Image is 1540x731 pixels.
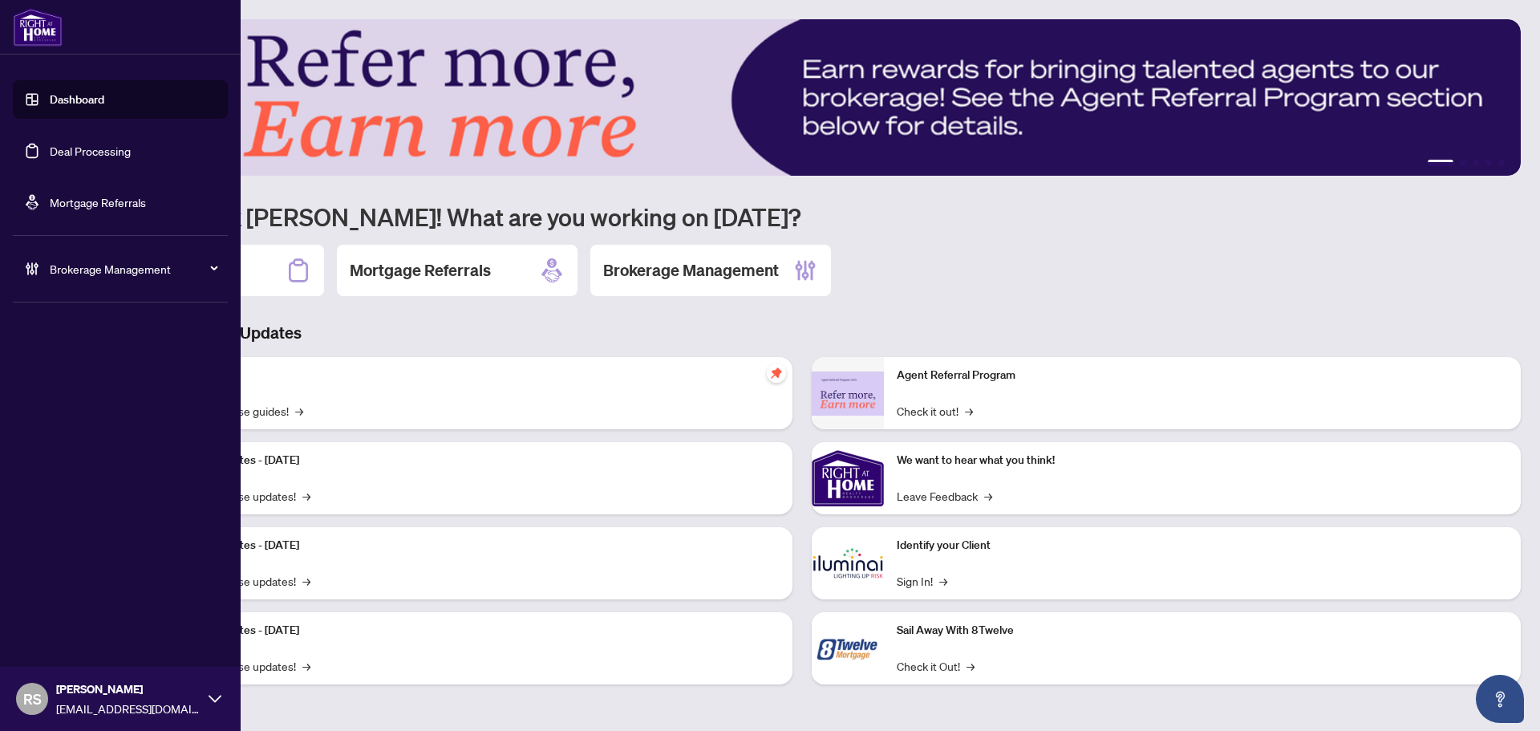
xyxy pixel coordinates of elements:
img: Identify your Client [812,527,884,599]
a: Check it Out!→ [897,657,975,675]
span: → [965,402,973,420]
a: Check it out!→ [897,402,973,420]
p: We want to hear what you think! [897,452,1508,469]
span: → [967,657,975,675]
span: → [984,487,992,505]
h1: Welcome back [PERSON_NAME]! What are you working on [DATE]? [83,201,1521,232]
h2: Brokerage Management [603,259,779,282]
p: Platform Updates - [DATE] [168,537,780,554]
a: Leave Feedback→ [897,487,992,505]
span: [PERSON_NAME] [56,680,201,698]
p: Identify your Client [897,537,1508,554]
h2: Mortgage Referrals [350,259,491,282]
span: → [939,572,947,590]
span: pushpin [767,363,786,383]
span: RS [23,688,42,710]
span: → [302,487,310,505]
span: [EMAIL_ADDRESS][DOMAIN_NAME] [56,700,201,717]
a: Dashboard [50,92,104,107]
p: Self-Help [168,367,780,384]
span: → [302,572,310,590]
img: Sail Away With 8Twelve [812,612,884,684]
img: Agent Referral Program [812,372,884,416]
img: logo [13,8,63,47]
img: Slide 0 [83,19,1521,176]
h3: Brokerage & Industry Updates [83,322,1521,344]
button: Open asap [1476,675,1524,723]
a: Sign In!→ [897,572,947,590]
p: Agent Referral Program [897,367,1508,384]
a: Mortgage Referrals [50,195,146,209]
img: We want to hear what you think! [812,442,884,514]
span: → [302,657,310,675]
span: Brokerage Management [50,260,217,278]
p: Platform Updates - [DATE] [168,452,780,469]
a: Deal Processing [50,144,131,158]
p: Platform Updates - [DATE] [168,622,780,640]
span: → [295,402,303,420]
p: Sail Away With 8Twelve [897,622,1508,640]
